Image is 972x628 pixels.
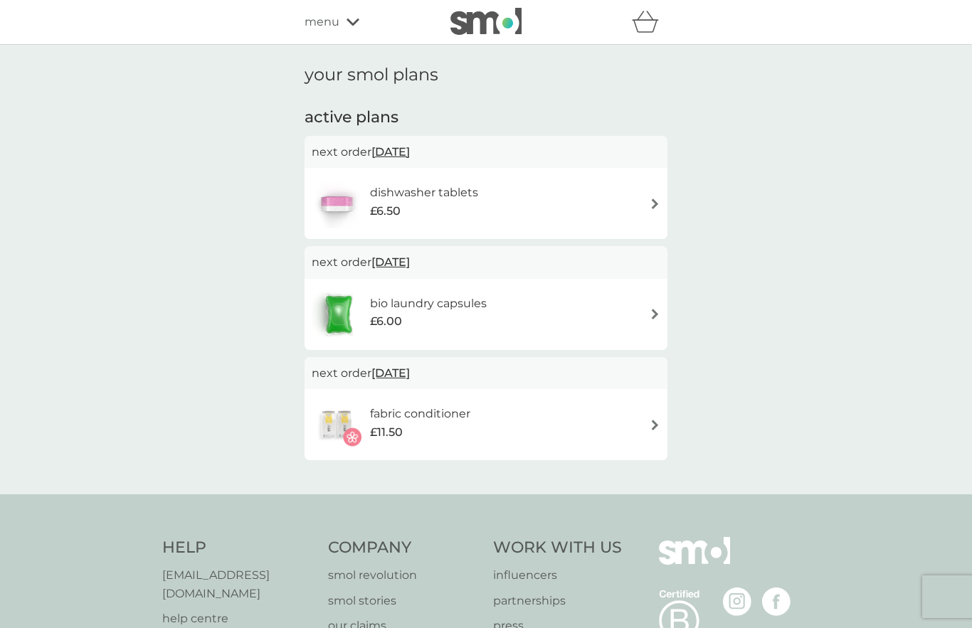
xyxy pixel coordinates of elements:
img: arrow right [650,198,660,209]
p: next order [312,143,660,161]
h6: dishwasher tablets [370,183,478,202]
img: visit the smol Instagram page [723,587,751,616]
p: next order [312,253,660,272]
img: smol [659,537,730,585]
a: [EMAIL_ADDRESS][DOMAIN_NAME] [162,566,314,602]
h4: Help [162,537,314,559]
span: [DATE] [371,138,410,166]
p: next order [312,364,660,383]
span: [DATE] [371,248,410,276]
span: £6.50 [370,202,401,220]
span: menu [305,13,339,31]
img: fabric conditioner [312,400,361,449]
h4: Company [328,537,480,559]
a: smol stories [328,592,480,610]
a: help centre [162,610,314,628]
span: £6.00 [370,312,402,331]
span: £11.50 [370,423,403,442]
a: influencers [493,566,622,585]
img: bio laundry capsules [312,289,366,339]
h4: Work With Us [493,537,622,559]
a: partnerships [493,592,622,610]
h1: your smol plans [305,65,667,85]
a: smol revolution [328,566,480,585]
img: arrow right [650,420,660,430]
h2: active plans [305,107,667,129]
img: dishwasher tablets [312,179,361,228]
div: basket [632,8,667,36]
img: arrow right [650,309,660,319]
span: [DATE] [371,359,410,387]
h6: bio laundry capsules [370,294,487,313]
img: smol [450,8,522,35]
img: visit the smol Facebook page [762,587,791,616]
h6: fabric conditioner [370,405,470,423]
